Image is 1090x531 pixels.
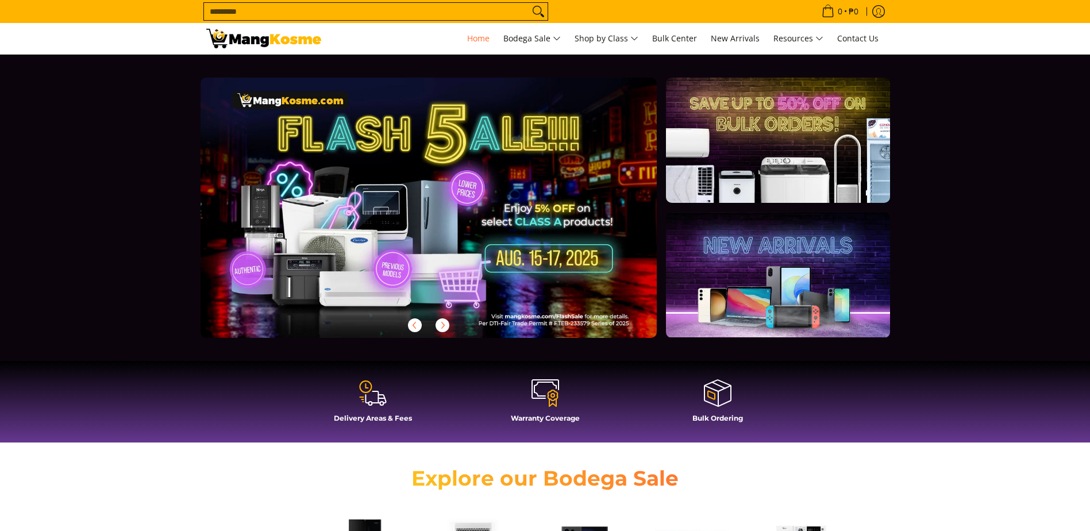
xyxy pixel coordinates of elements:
[773,32,823,46] span: Resources
[529,3,548,20] button: Search
[402,313,427,338] button: Previous
[652,33,697,44] span: Bulk Center
[206,29,321,48] img: Mang Kosme: Your Home Appliances Warehouse Sale Partner!
[201,78,694,356] a: More
[498,23,567,54] a: Bodega Sale
[465,378,626,431] a: Warranty Coverage
[292,378,453,431] a: Delivery Areas & Fees
[333,23,884,54] nav: Main Menu
[430,313,455,338] button: Next
[575,32,638,46] span: Shop by Class
[461,23,495,54] a: Home
[379,465,712,491] h2: Explore our Bodega Sale
[836,7,844,16] span: 0
[467,33,490,44] span: Home
[768,23,829,54] a: Resources
[503,32,561,46] span: Bodega Sale
[569,23,644,54] a: Shop by Class
[837,33,879,44] span: Contact Us
[705,23,765,54] a: New Arrivals
[711,33,760,44] span: New Arrivals
[637,414,798,422] h4: Bulk Ordering
[465,414,626,422] h4: Warranty Coverage
[292,414,453,422] h4: Delivery Areas & Fees
[831,23,884,54] a: Contact Us
[847,7,860,16] span: ₱0
[818,5,862,18] span: •
[637,378,798,431] a: Bulk Ordering
[646,23,703,54] a: Bulk Center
